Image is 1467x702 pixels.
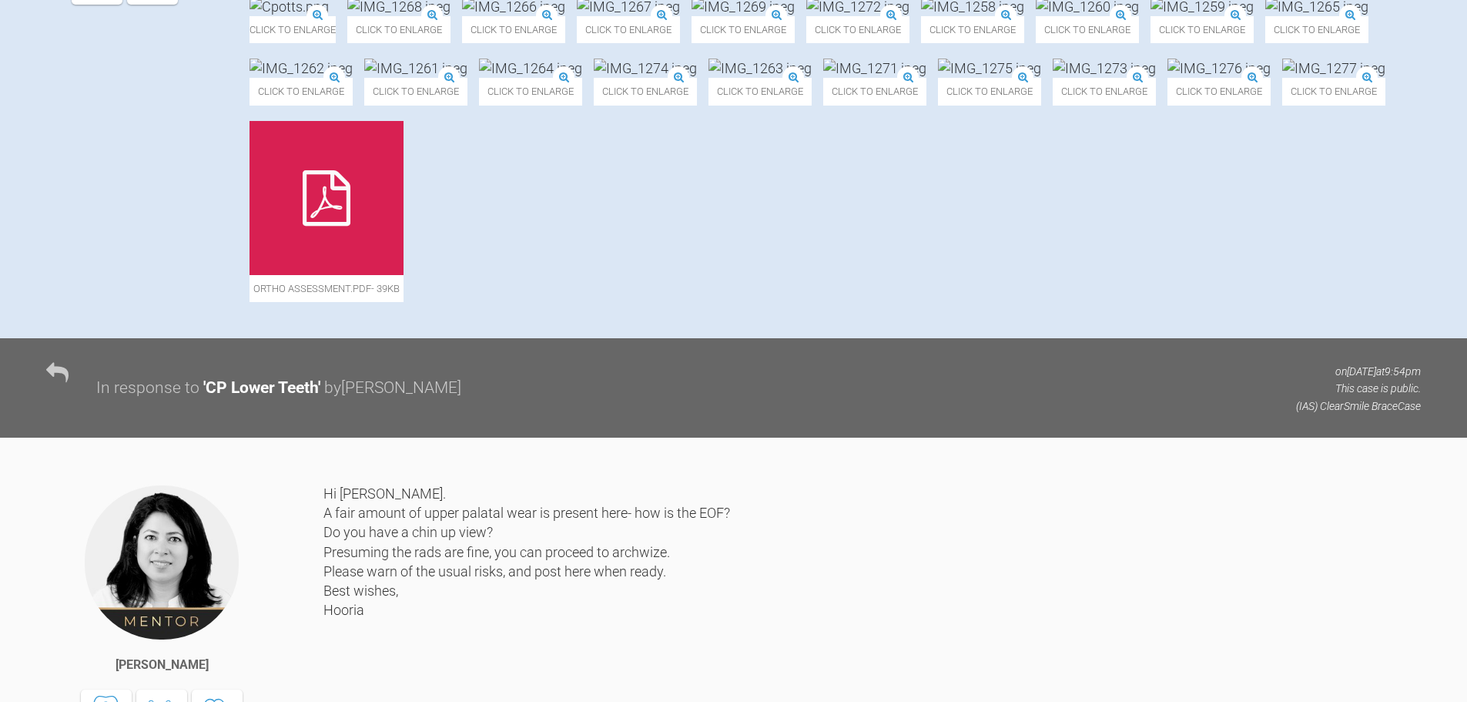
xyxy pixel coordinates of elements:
span: Click to enlarge [1053,78,1156,105]
img: IMG_1273.jpeg [1053,59,1156,78]
img: IMG_1263.jpeg [708,59,812,78]
span: Click to enlarge [1265,16,1368,43]
img: IMG_1261.jpeg [364,59,467,78]
p: This case is public. [1296,380,1421,397]
span: Ortho assessment.pdf - 39KB [250,275,404,302]
span: Click to enlarge [347,16,450,43]
img: Hooria Olsen [83,484,240,641]
img: IMG_1271.jpeg [823,59,926,78]
span: Click to enlarge [921,16,1024,43]
img: IMG_1276.jpeg [1167,59,1271,78]
span: Click to enlarge [250,16,336,43]
span: Click to enlarge [692,16,795,43]
span: Click to enlarge [823,78,926,105]
div: [PERSON_NAME] [116,655,209,675]
span: Click to enlarge [1150,16,1254,43]
span: Click to enlarge [577,16,680,43]
span: Click to enlarge [250,78,353,105]
div: ' CP Lower Teeth ' [203,375,320,401]
span: Click to enlarge [938,78,1041,105]
p: (IAS) ClearSmile Brace Case [1296,398,1421,415]
span: Click to enlarge [806,16,909,43]
span: Click to enlarge [1282,78,1385,105]
div: by [PERSON_NAME] [324,375,461,401]
p: on [DATE] at 9:54pm [1296,363,1421,380]
span: Click to enlarge [1167,78,1271,105]
img: IMG_1275.jpeg [938,59,1041,78]
img: IMG_1274.jpeg [594,59,697,78]
span: Click to enlarge [364,78,467,105]
span: Click to enlarge [708,78,812,105]
span: Click to enlarge [462,16,565,43]
img: IMG_1277.jpeg [1282,59,1385,78]
span: Click to enlarge [479,78,582,105]
span: Click to enlarge [1036,16,1139,43]
div: In response to [96,375,199,401]
img: IMG_1262.jpeg [250,59,353,78]
span: Click to enlarge [594,78,697,105]
img: IMG_1264.jpeg [479,59,582,78]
